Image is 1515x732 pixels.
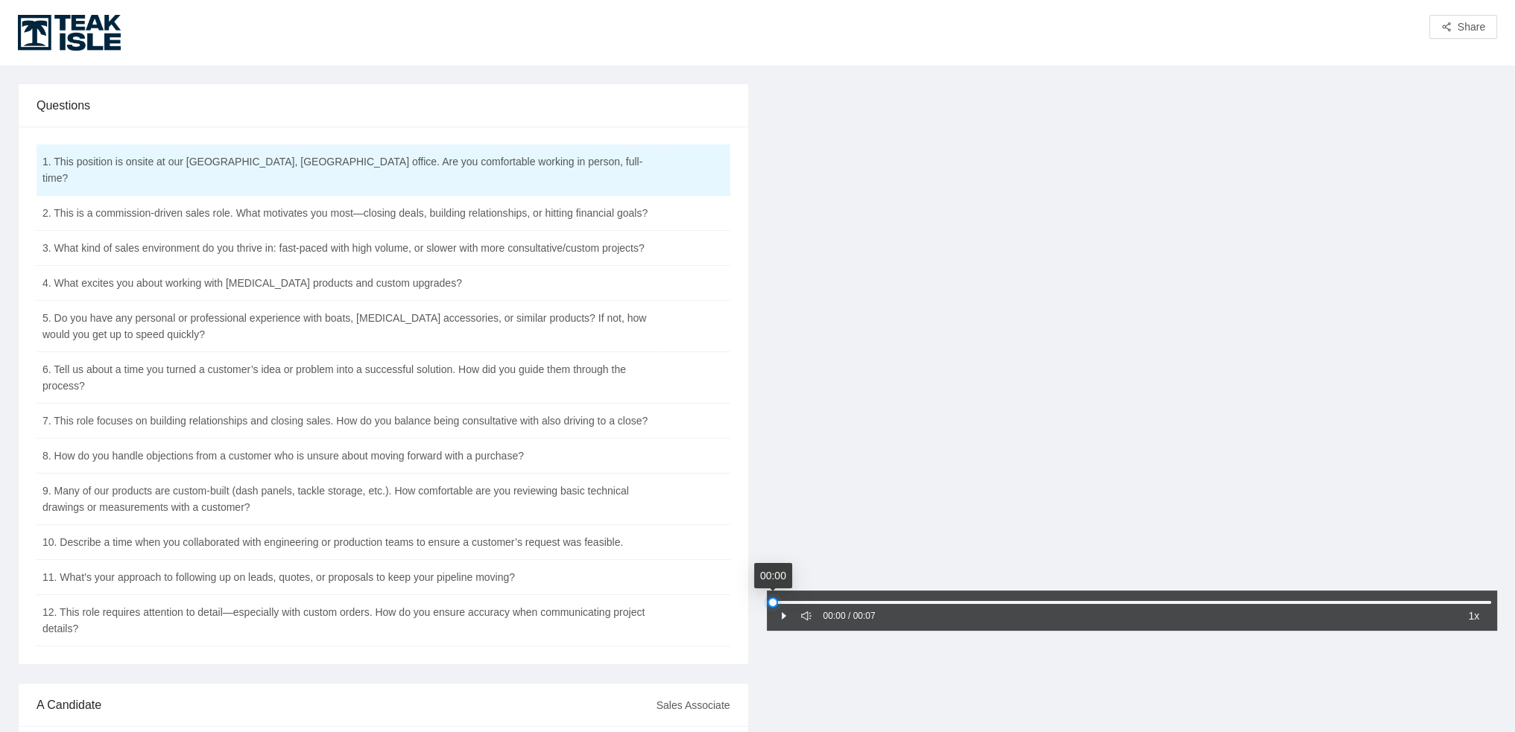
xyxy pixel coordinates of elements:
[801,611,812,621] span: sound
[37,301,656,352] td: 5. Do you have any personal or professional experience with boats, [MEDICAL_DATA] accessories, or...
[18,15,121,51] img: Teak Isle
[779,611,789,621] span: caret-right
[37,266,656,301] td: 4. What excites you about working with [MEDICAL_DATA] products and custom upgrades?
[37,404,656,439] td: 7. This role focuses on building relationships and closing sales. How do you balance being consul...
[37,525,656,560] td: 10. Describe a time when you collaborated with engineering or production teams to ensure a custom...
[37,352,656,404] td: 6. Tell us about a time you turned a customer’s idea or problem into a successful solution. How d...
[37,84,730,127] div: Questions
[754,563,792,588] div: 00:00
[37,684,657,726] div: A Candidate
[37,196,656,231] td: 2. This is a commission-driven sales role. What motivates you most—closing deals, building relati...
[1458,19,1485,35] span: Share
[37,595,656,646] td: 12. This role requires attention to detail—especially with custom orders. How do you ensure accur...
[37,439,656,474] td: 8. How do you handle objections from a customer who is unsure about moving forward with a purchase?
[37,231,656,266] td: 3. What kind of sales environment do you thrive in: fast-paced with high volume, or slower with m...
[37,144,656,196] td: 1. This position is onsite at our [GEOGRAPHIC_DATA], [GEOGRAPHIC_DATA] office. Are you comfortabl...
[657,685,730,725] div: Sales Associate
[1441,22,1452,34] span: share-alt
[1468,608,1479,624] span: 1x
[37,474,656,525] td: 9. Many of our products are custom-built (dash panels, tackle storage, etc.). How comfortable are...
[823,609,876,623] div: 00:00 / 00:07
[37,560,656,595] td: 11. What’s your approach to following up on leads, quotes, or proposals to keep your pipeline mov...
[1429,15,1497,39] button: share-altShare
